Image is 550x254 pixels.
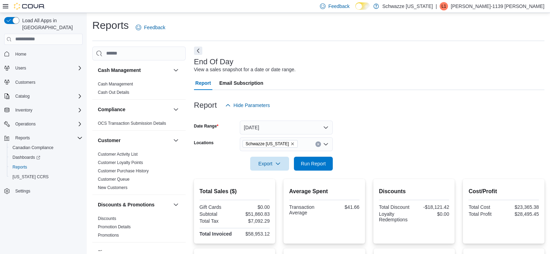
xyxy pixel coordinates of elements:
span: OCS Transaction Submission Details [98,121,166,126]
span: Users [12,64,83,72]
div: Cash Management [92,80,186,99]
h2: Discounts [379,187,449,196]
a: Feedback [133,21,168,34]
div: Transaction Average [289,204,323,215]
span: Dashboards [12,155,40,160]
button: Home [1,49,85,59]
span: Email Subscription [219,76,263,90]
a: OCS Transaction Submission Details [98,121,166,126]
button: Compliance [98,106,170,113]
a: Customer Purchase History [98,169,149,173]
button: Clear input [315,141,321,147]
h3: Cash Management [98,67,141,74]
div: Gift Cards [200,204,233,210]
button: [DATE] [240,121,333,134]
button: Cash Management [98,67,170,74]
strong: Total Invoiced [200,231,232,237]
h3: Discounts & Promotions [98,201,154,208]
div: Loretta-1139 Chavez [440,2,448,10]
span: [US_STATE] CCRS [12,174,49,180]
label: Date Range [194,123,219,129]
div: Loyalty Redemptions [379,211,413,222]
div: $23,365.38 [505,204,539,210]
span: Cash Management [98,81,133,87]
span: Customers [12,78,83,87]
span: Reports [12,164,27,170]
span: Reports [12,134,83,142]
button: Reports [7,162,85,172]
button: Discounts & Promotions [172,200,180,209]
button: Operations [1,119,85,129]
a: Customer Activity List [98,152,138,157]
a: New Customers [98,185,127,190]
button: Open list of options [323,141,329,147]
span: Home [12,50,83,58]
span: L1 [441,2,446,10]
button: Export [250,157,289,171]
h3: Report [194,101,217,109]
a: [US_STATE] CCRS [10,173,51,181]
button: Customer [98,137,170,144]
button: Run Report [294,157,333,171]
span: Washington CCRS [10,173,83,181]
p: Schwazze [US_STATE] [382,2,433,10]
a: Dashboards [7,153,85,162]
span: Discounts [98,216,116,221]
a: Customer Loyalty Points [98,160,143,165]
button: Operations [12,120,39,128]
button: Cash Management [172,66,180,74]
span: Customers [15,80,35,85]
label: Locations [194,140,214,146]
a: Dashboards [10,153,43,162]
span: Reports [15,135,30,141]
span: Reports [10,163,83,171]
span: Catalog [12,92,83,100]
button: Users [1,63,85,73]
button: Customers [1,77,85,87]
button: [US_STATE] CCRS [7,172,85,182]
div: Subtotal [200,211,233,217]
span: Settings [15,188,30,194]
a: Discounts [98,216,116,221]
button: Compliance [172,105,180,114]
span: Schwazze New Mexico [243,140,298,148]
div: Total Discount [379,204,413,210]
a: Promotion Details [98,224,131,229]
h2: Cost/Profit [468,187,539,196]
span: Inventory [15,107,32,113]
button: Customer [172,136,180,145]
span: Promotions [98,232,119,238]
span: Hide Parameters [234,102,270,109]
button: Discounts & Promotions [98,201,170,208]
span: Customer Queue [98,177,129,182]
span: Dashboards [10,153,83,162]
span: Schwazze [US_STATE] [246,140,289,147]
a: Customer Queue [98,177,129,182]
nav: Complex example [4,46,83,214]
h2: Average Spent [289,187,359,196]
button: Catalog [1,91,85,101]
button: Canadian Compliance [7,143,85,153]
span: Home [15,51,26,57]
button: Reports [12,134,33,142]
div: Compliance [92,119,186,130]
div: Customer [92,150,186,195]
span: Inventory [12,106,83,114]
button: Settings [1,186,85,196]
button: Reports [1,133,85,143]
span: Export [254,157,285,171]
span: Operations [12,120,83,128]
button: Inventory [12,106,35,114]
div: View a sales snapshot for a date or date range. [194,66,296,73]
a: Reports [10,163,30,171]
button: Next [194,47,202,55]
a: Home [12,50,29,58]
button: Catalog [12,92,32,100]
span: Canadian Compliance [10,144,83,152]
div: -$18,121.42 [415,204,449,210]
